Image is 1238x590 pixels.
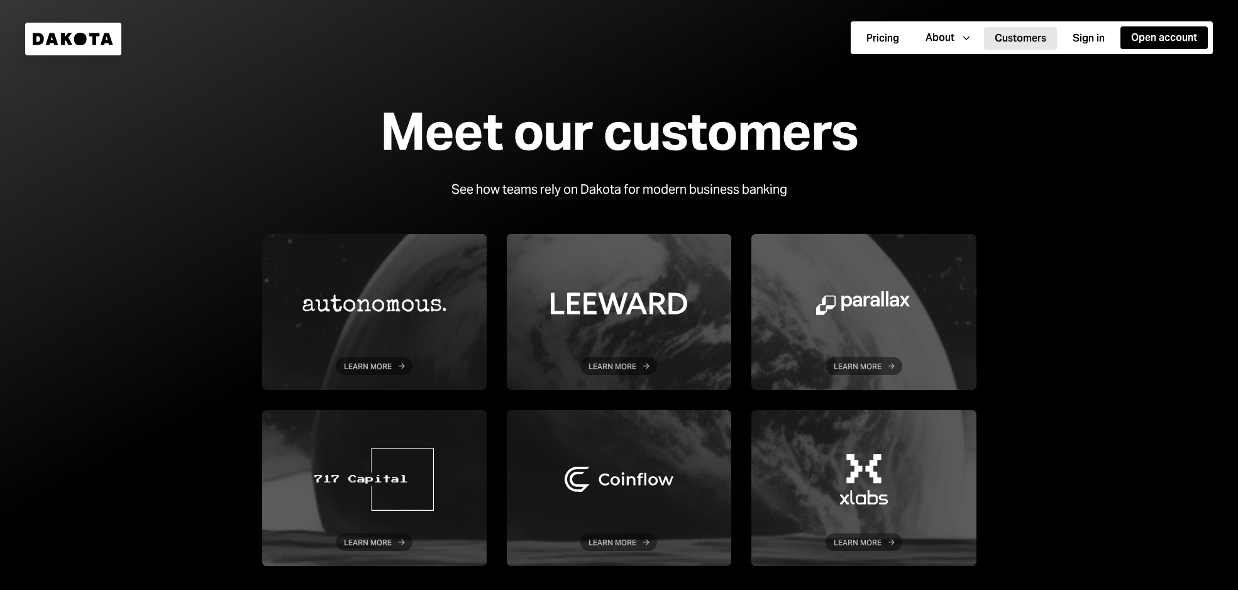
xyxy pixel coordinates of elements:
button: Customers [984,27,1057,50]
a: Pricing [856,26,910,50]
button: Pricing [856,27,910,50]
a: Customers [984,26,1057,50]
div: See how teams rely on Dakota for modern business banking [451,180,787,199]
button: Sign in [1062,27,1115,50]
a: Sign in [1062,26,1115,50]
div: Meet our customers [380,103,858,160]
button: Open account [1120,26,1208,49]
div: About [926,31,954,45]
button: About [915,26,979,49]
